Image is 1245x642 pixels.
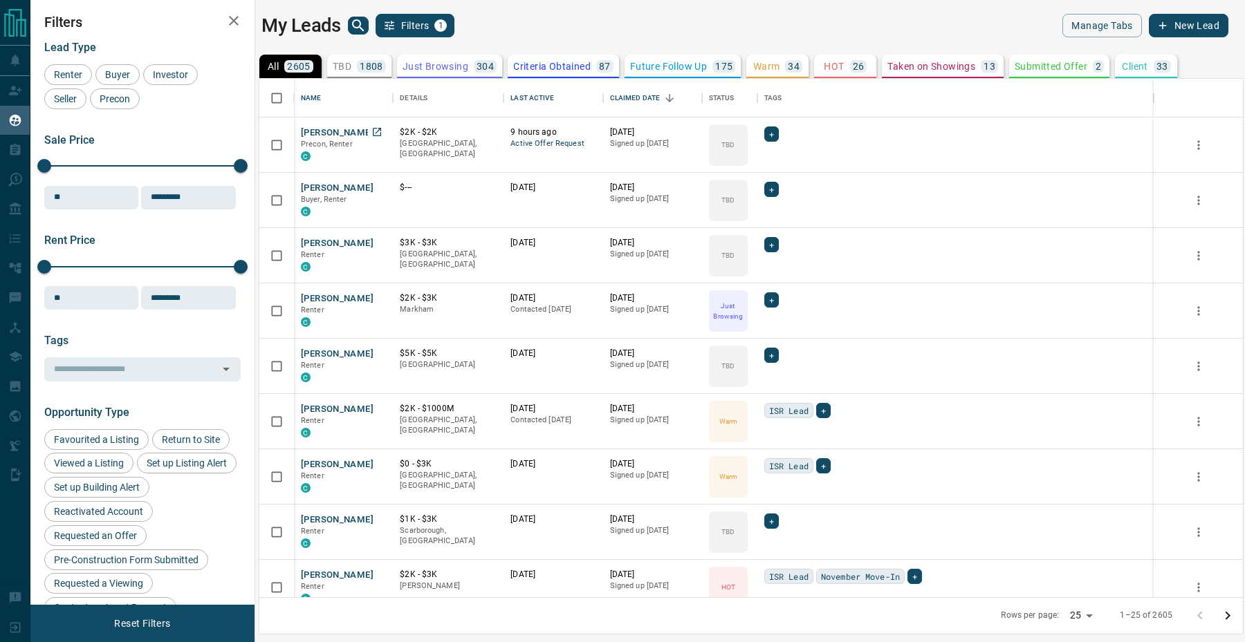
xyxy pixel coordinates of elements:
p: Contacted [DATE] [510,415,596,426]
p: $0 - $3K [400,458,497,470]
span: Precon [95,93,135,104]
p: Signed up [DATE] [610,580,695,592]
div: Precon [90,88,140,109]
div: Last Active [510,79,553,117]
p: $2K - $2K [400,126,497,138]
p: Warm [719,416,737,426]
p: Signed up [DATE] [610,415,695,426]
div: condos.ca [301,538,311,548]
span: ISR Lead [769,459,809,473]
span: Return to Site [157,434,225,445]
button: more [1188,190,1209,211]
p: $3K - $3K [400,237,497,249]
p: [DATE] [510,513,596,525]
p: [DATE] [610,182,695,193]
p: [GEOGRAPHIC_DATA], [GEOGRAPHIC_DATA] [400,138,497,160]
p: 87 [599,62,611,71]
p: TBD [721,140,735,150]
span: Contact an Agent Request [49,602,172,613]
p: Signed up [DATE] [610,525,695,536]
p: $2K - $3K [400,569,497,580]
p: Just Browsing [710,301,746,321]
div: condos.ca [301,372,311,382]
div: + [764,182,779,197]
button: [PERSON_NAME] [301,126,373,140]
span: Renter [301,471,324,480]
p: 26 [853,62,865,71]
button: Manage Tabs [1062,14,1141,37]
div: Pre-Construction Form Submitted [44,549,208,570]
p: TBD [721,250,735,261]
p: [DATE] [610,569,695,580]
span: + [769,238,774,252]
div: Contact an Agent Request [44,597,176,618]
div: Viewed a Listing [44,453,133,473]
div: Favourited a Listing [44,429,149,450]
p: 2 [1096,62,1101,71]
p: [DATE] [510,348,596,359]
p: HOT [824,62,844,71]
span: Renter [301,582,324,591]
p: [DATE] [510,458,596,470]
button: [PERSON_NAME] [301,182,373,195]
span: Reactivated Account [49,506,148,517]
span: Renter [49,69,87,80]
div: + [764,126,779,142]
p: 1808 [360,62,383,71]
p: 13 [984,62,995,71]
div: Details [393,79,504,117]
span: Pre-Construction Form Submitted [49,554,203,565]
p: $2K - $1000M [400,403,497,415]
div: + [907,569,922,584]
p: Signed up [DATE] [610,138,695,149]
span: + [769,127,774,141]
div: + [816,403,831,418]
p: Just Browsing [403,62,468,71]
p: Signed up [DATE] [610,470,695,481]
p: Markham [400,304,497,315]
p: Future Follow Up [630,62,707,71]
div: Name [294,79,393,117]
p: Contacted [DATE] [510,304,596,315]
div: Return to Site [152,429,230,450]
button: [PERSON_NAME] [301,403,373,416]
p: [DATE] [610,348,695,359]
button: [PERSON_NAME] [301,292,373,305]
button: more [1188,301,1209,321]
span: Precon, Renter [301,140,353,149]
button: [PERSON_NAME] [301,237,373,250]
span: Set up Listing Alert [142,457,232,469]
button: more [1188,577,1209,598]
button: more [1188,466,1209,487]
div: Renter [44,64,92,85]
div: condos.ca [301,428,311,437]
p: [DATE] [610,513,695,525]
span: Opportunity Type [44,406,129,419]
p: HOT [721,582,735,592]
span: + [769,514,774,528]
div: condos.ca [301,317,311,327]
span: Buyer, Renter [301,195,347,204]
p: 33 [1156,62,1168,71]
div: Status [709,79,735,117]
div: condos.ca [301,207,311,216]
p: Submitted Offer [1015,62,1087,71]
button: more [1188,411,1209,432]
span: ISR Lead [769,404,809,417]
p: 175 [715,62,732,71]
span: Renter [301,361,324,370]
button: Open [216,359,236,379]
div: + [764,513,779,529]
div: Last Active [504,79,602,117]
p: [DATE] [510,403,596,415]
span: 1 [436,21,445,30]
p: [DATE] [610,126,695,138]
p: [DATE] [510,569,596,580]
p: 304 [477,62,494,71]
p: Taken on Showings [887,62,975,71]
div: + [764,348,779,363]
span: Sale Price [44,133,95,147]
span: + [912,569,917,583]
span: Rent Price [44,234,95,247]
button: Go to next page [1214,602,1242,630]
